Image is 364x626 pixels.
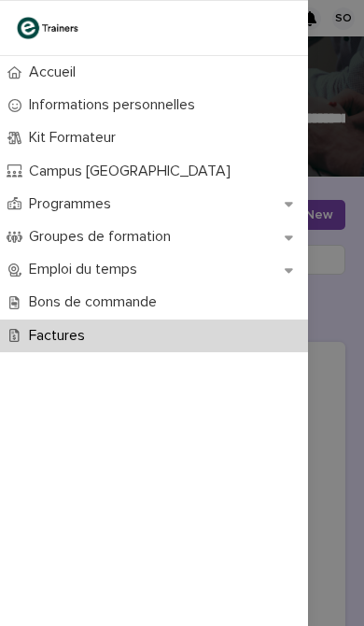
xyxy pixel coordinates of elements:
[21,64,91,81] p: Accueil
[21,163,245,180] p: Campus [GEOGRAPHIC_DATA]
[21,96,210,114] p: Informations personnelles
[21,195,126,213] p: Programmes
[21,228,186,246] p: Groupes de formation
[21,129,131,147] p: Kit Formateur
[21,327,100,345] p: Factures
[15,16,82,40] img: K0CqGN7SDeD6s4JG8KQk
[21,293,172,311] p: Bons de commande
[21,261,152,278] p: Emploi du temps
